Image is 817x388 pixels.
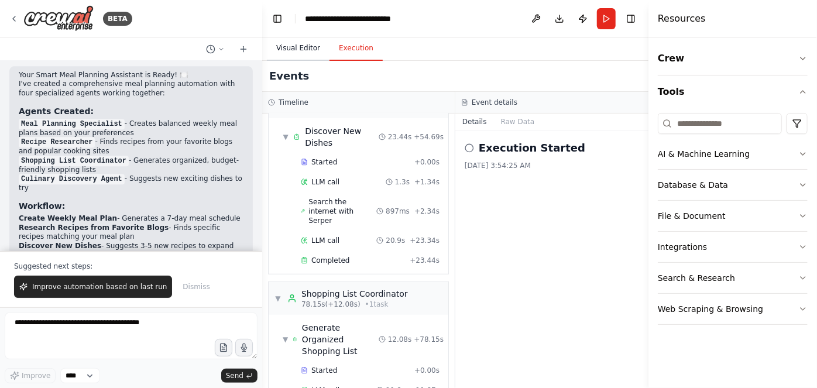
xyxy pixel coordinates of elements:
[658,263,808,293] button: Search & Research
[5,368,56,383] button: Improve
[658,241,707,253] div: Integrations
[14,276,172,298] button: Improve automation based on last run
[19,174,243,193] li: - Suggests new exciting dishes to try
[414,207,440,216] span: + 2.34s
[274,294,282,303] span: ▼
[395,177,410,187] span: 1.3s
[658,12,706,26] h4: Resources
[19,156,129,166] code: Shopping List Coordinator
[414,335,444,344] span: + 78.15s
[305,125,378,149] div: Discover New Dishes
[414,177,440,187] span: + 1.34s
[311,256,349,265] span: Completed
[19,80,243,98] p: I've created a comprehensive meal planning automation with four specialized agents working together:
[494,114,542,130] button: Raw Data
[302,322,379,357] div: Generate Organized Shopping List
[269,68,309,84] h2: Events
[658,148,750,160] div: AI & Machine Learning
[267,36,329,61] button: Visual Editor
[305,13,418,25] nav: breadcrumb
[19,224,169,232] strong: Research Recipes from Favorite Blogs
[235,339,253,356] button: Click to speak your automation idea
[414,157,440,167] span: + 0.00s
[455,114,494,130] button: Details
[658,108,808,334] div: Tools
[177,276,215,298] button: Dismiss
[19,137,95,147] code: Recipe Researcher
[311,236,339,245] span: LLM call
[658,210,726,222] div: File & Document
[658,139,808,169] button: AI & Machine Learning
[658,170,808,200] button: Database & Data
[658,303,763,315] div: Web Scraping & Browsing
[311,177,339,187] span: LLM call
[23,5,94,32] img: Logo
[301,300,361,309] span: 78.15s (+12.08s)
[465,161,639,170] div: [DATE] 3:54:25 AM
[215,339,232,356] button: Upload files
[658,75,808,108] button: Tools
[386,236,405,245] span: 20.9s
[103,12,132,26] div: BETA
[410,236,440,245] span: + 23.34s
[19,214,243,224] li: - Generates a 7-day meal schedule
[283,132,289,142] span: ▼
[311,157,337,167] span: Started
[14,262,248,271] p: Suggested next steps:
[19,201,65,211] strong: Workflow:
[32,282,167,291] span: Improve automation based on last run
[329,36,383,61] button: Execution
[479,140,585,156] h2: Execution Started
[414,132,444,142] span: + 54.69s
[388,335,412,344] span: 12.08s
[386,207,410,216] span: 897ms
[658,179,728,191] div: Database & Data
[19,138,243,156] li: - Finds recipes from your favorite blogs and popular cooking sites
[183,282,210,291] span: Dismiss
[658,232,808,262] button: Integrations
[201,42,229,56] button: Switch to previous chat
[19,224,243,242] li: - Finds specific recipes matching your meal plan
[308,197,376,225] span: Search the internet with Serper
[19,174,125,184] code: Culinary Discovery Agent
[414,366,440,375] span: + 0.00s
[19,71,243,80] h2: Your Smart Meal Planning Assistant is Ready! 🍽️
[19,214,117,222] strong: Create Weekly Meal Plan
[19,119,243,138] li: - Creates balanced weekly meal plans based on your preferences
[658,294,808,324] button: Web Scraping & Browsing
[221,369,258,383] button: Send
[623,11,639,27] button: Hide right sidebar
[365,300,389,309] span: • 1 task
[19,119,125,129] code: Meal Planning Specialist
[658,42,808,75] button: Crew
[301,288,408,300] div: Shopping List Coordinator
[472,98,517,107] h3: Event details
[279,98,308,107] h3: Timeline
[19,156,243,175] li: - Generates organized, budget-friendly shopping lists
[658,201,808,231] button: File & Document
[311,366,337,375] span: Started
[658,272,735,284] div: Search & Research
[269,11,286,27] button: Hide left sidebar
[388,132,412,142] span: 23.44s
[283,335,288,344] span: ▼
[234,42,253,56] button: Start a new chat
[226,371,243,380] span: Send
[19,242,243,260] li: - Suggests 3-5 new recipes to expand your culinary horizons
[22,371,50,380] span: Improve
[410,256,440,265] span: + 23.44s
[19,107,94,116] strong: Agents Created:
[19,242,101,250] strong: Discover New Dishes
